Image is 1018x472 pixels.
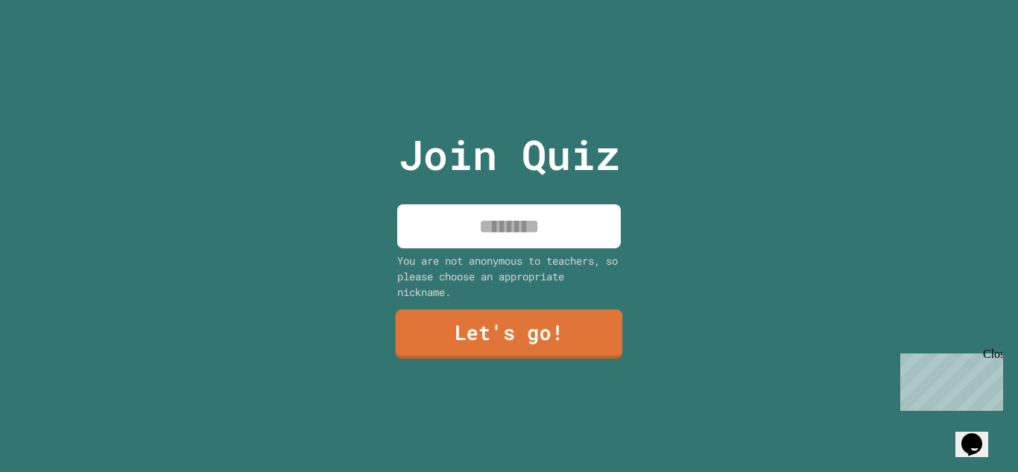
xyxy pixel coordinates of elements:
iframe: chat widget [894,347,1003,411]
div: Chat with us now!Close [6,6,103,95]
a: Let's go! [396,309,623,359]
iframe: chat widget [955,412,1003,457]
div: You are not anonymous to teachers, so please choose an appropriate nickname. [397,253,621,300]
p: Join Quiz [399,124,620,186]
